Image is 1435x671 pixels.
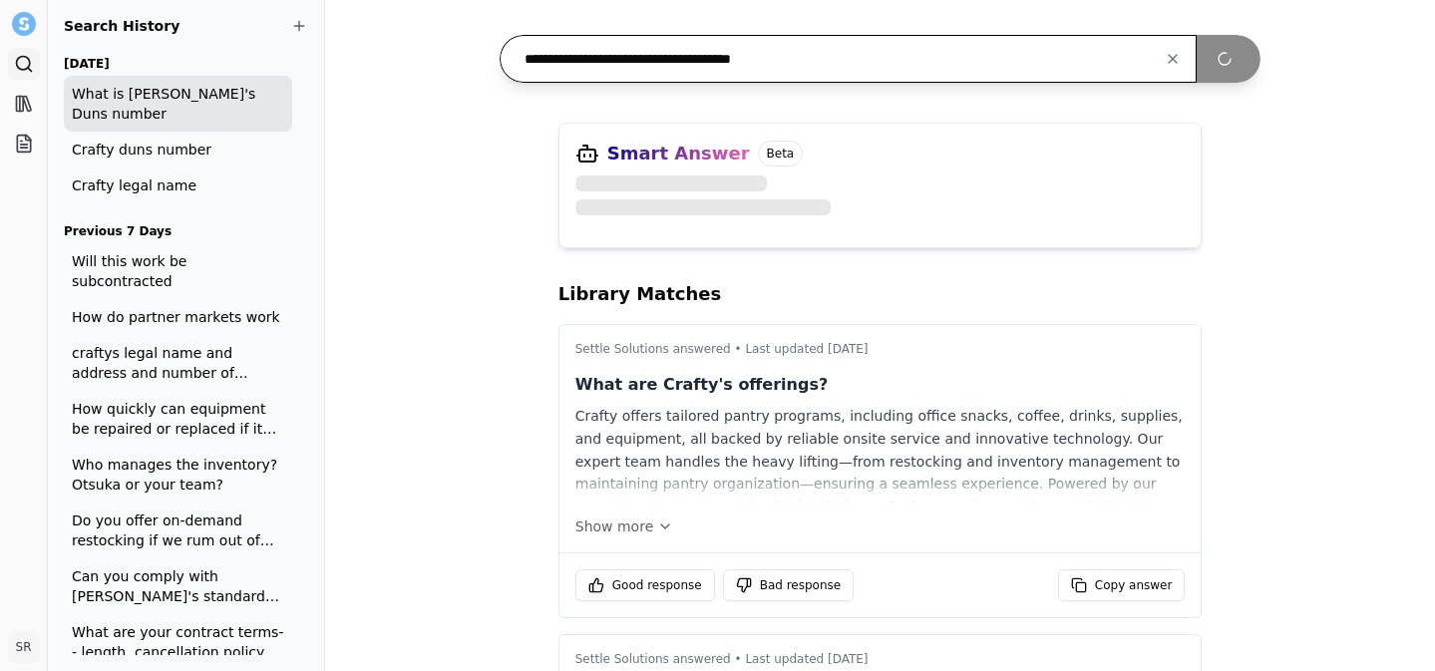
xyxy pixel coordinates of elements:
[72,307,284,327] span: How do partner markets work
[1149,41,1197,77] button: Clear input
[607,140,750,168] h3: Smart Answer
[8,88,40,120] a: Library
[64,219,292,243] h3: Previous 7 Days
[72,510,284,550] span: Do you offer on-demand restocking if we rum out of items before scheduled service?
[72,455,284,495] span: Who manages the inventory? Otsuka or your team?
[760,577,842,593] span: Bad response
[72,622,284,662] span: What are your contract terms-- length, cancellation policy, trial period options?
[72,140,284,160] span: Crafty duns number
[575,405,1186,504] div: Crafty offers tailored pantry programs, including office snacks, coffee, drinks, supplies, and eq...
[723,569,855,601] button: Bad response
[8,631,40,663] button: SR
[575,569,715,601] button: Good response
[8,8,40,40] button: Settle
[1058,569,1186,601] button: Copy answer
[64,52,292,76] h3: [DATE]
[758,141,804,167] span: Beta
[558,280,1203,308] h2: Library Matches
[72,399,284,439] span: How quickly can equipment be repaired or replaced if it breaks down?
[72,251,284,291] span: Will this work be subcontracted
[575,341,1186,357] p: Settle Solutions answered • Last updated [DATE]
[72,566,284,606] span: Can you comply with [PERSON_NAME]'s standard payment terms of Net 45 days? If not, please provide...
[72,175,284,195] span: Crafty legal name
[1095,577,1173,593] span: Copy answer
[575,651,1186,667] p: Settle Solutions answered • Last updated [DATE]
[64,16,308,36] h2: Search History
[575,516,1186,536] button: Show more
[72,84,284,124] span: What is [PERSON_NAME]'s Duns number
[8,128,40,160] a: Projects
[612,577,702,593] span: Good response
[8,48,40,80] a: Search
[72,343,284,383] span: craftys legal name and address and number of employees
[575,373,1186,397] p: What are Crafty's offerings?
[12,12,36,36] img: Settle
